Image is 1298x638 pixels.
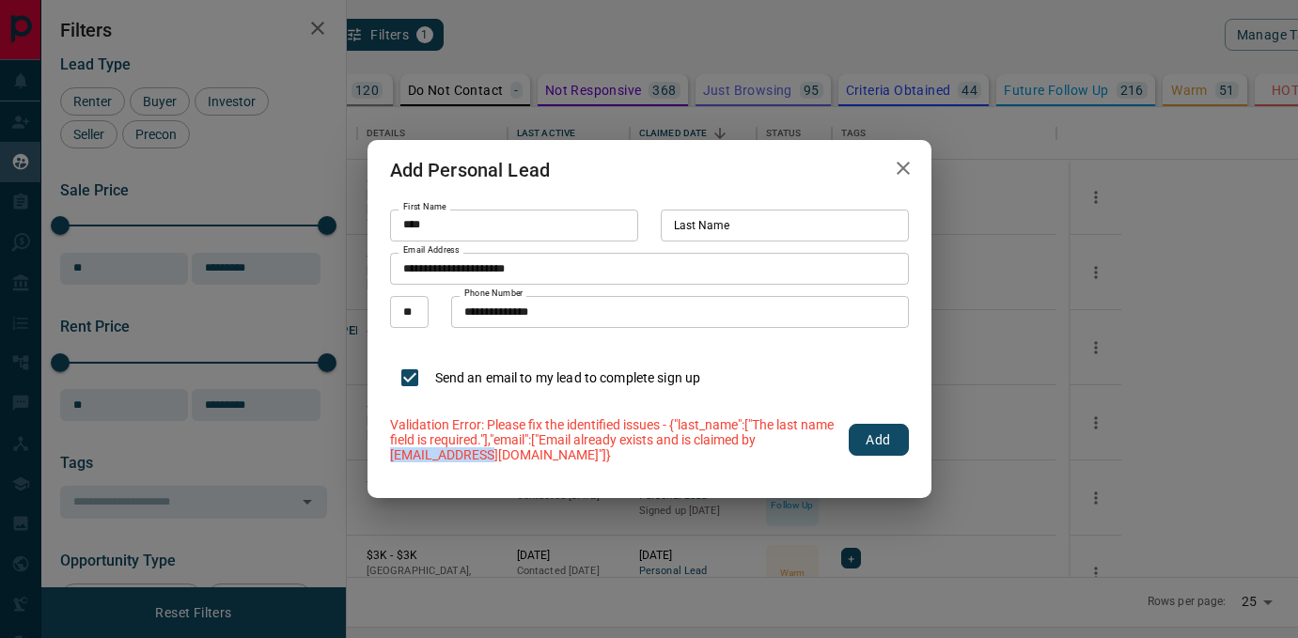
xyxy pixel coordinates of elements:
p: Send an email to my lead to complete sign up [435,368,701,388]
label: First Name [403,201,446,213]
label: Email Address [403,244,460,257]
p: Validation Error: Please fix the identified issues - {"last_name":["The last name field is requir... [390,417,837,462]
button: Add [849,424,909,456]
h2: Add Personal Lead [368,140,573,200]
label: Phone Number [464,288,524,300]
